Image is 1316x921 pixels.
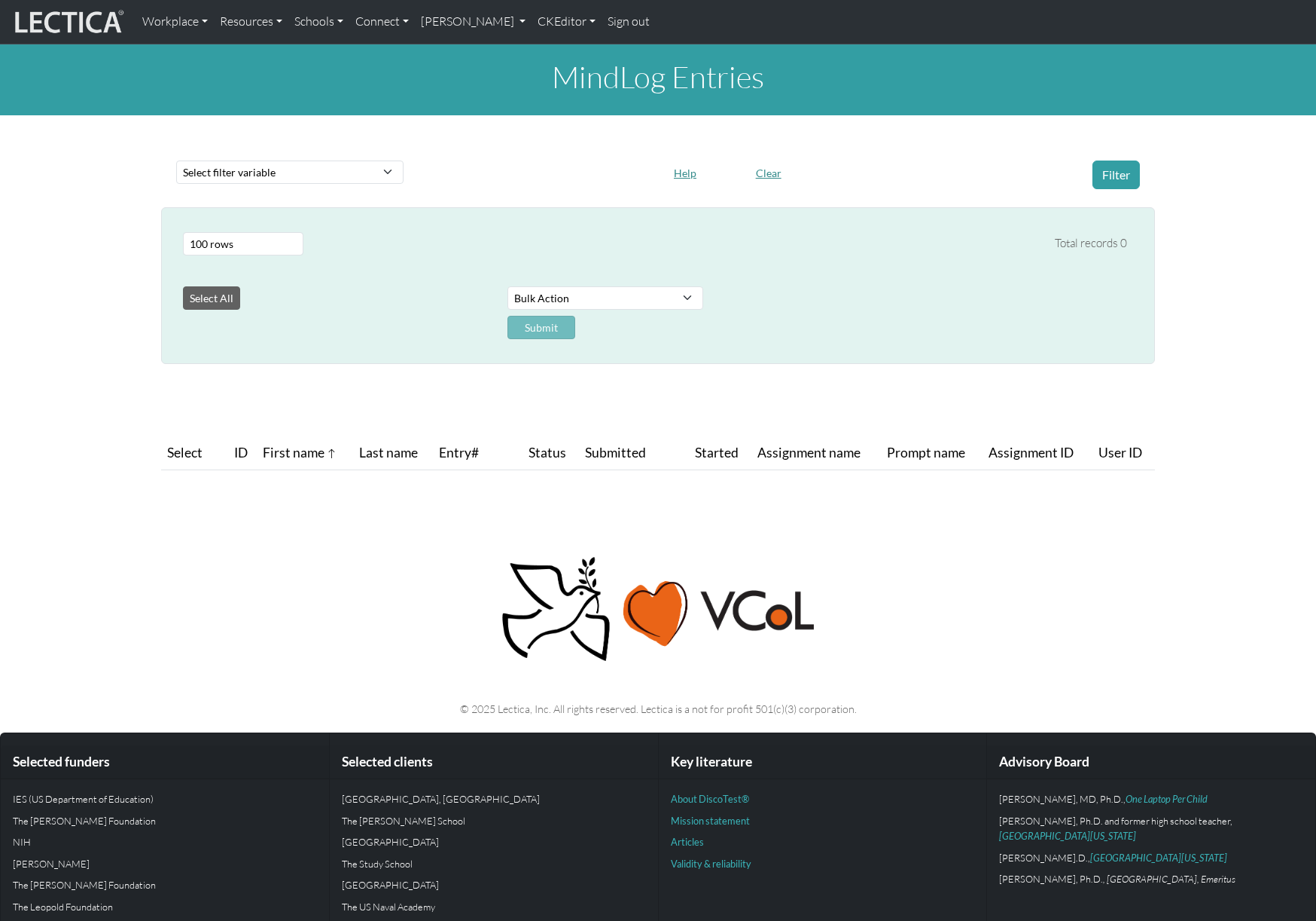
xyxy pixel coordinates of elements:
[749,161,788,185] button: Clear
[671,836,704,848] a: Articles
[342,791,646,806] p: [GEOGRAPHIC_DATA], [GEOGRAPHIC_DATA]
[1,745,329,779] div: Selected funders
[757,442,861,464] span: Assignment name
[214,6,288,38] a: Resources
[1055,234,1127,253] div: Total records 0
[263,442,337,464] span: First name
[497,555,819,664] img: Peace, love, VCoL
[671,793,749,805] a: About DiscoTest®
[353,436,433,470] th: Last name
[13,856,317,871] p: [PERSON_NAME]
[887,442,965,464] span: Prompt name
[987,745,1315,779] div: Advisory Board
[439,442,507,464] span: Entry#
[342,899,646,914] p: The US Naval Academy
[11,8,124,36] img: lecticalive
[671,858,751,870] a: Validity & reliability
[330,745,658,779] div: Selected clients
[999,813,1303,844] p: [PERSON_NAME], Ph.D. and former high school teacher,
[1126,793,1208,805] a: One Laptop Per Child
[234,442,248,464] span: ID
[13,834,317,849] p: NIH
[999,791,1303,806] p: [PERSON_NAME], MD, Ph.D.,
[532,6,602,38] a: CKEditor
[161,436,215,470] th: Select
[989,442,1074,464] span: Assignment ID
[349,6,415,38] a: Connect
[585,442,646,464] span: Submitted
[529,442,566,464] span: Status
[689,436,751,470] th: Started
[342,877,646,892] p: [GEOGRAPHIC_DATA]
[1090,852,1227,864] a: [GEOGRAPHIC_DATA][US_STATE]
[659,745,987,779] div: Key literature
[170,700,1146,718] p: © 2025 Lectica, Inc. All rights reserved. Lectica is a not for profit 501(c)(3) corporation.
[13,877,317,892] p: The [PERSON_NAME] Foundation
[1103,873,1235,885] em: , [GEOGRAPHIC_DATA], Emeritus
[667,164,703,179] a: Help
[602,6,656,38] a: Sign out
[342,813,646,828] p: The [PERSON_NAME] School
[999,871,1303,886] p: [PERSON_NAME], Ph.D.
[1098,442,1142,464] span: User ID
[1092,161,1140,189] button: Filter
[999,850,1303,865] p: [PERSON_NAME].D.,
[13,813,317,828] p: The [PERSON_NAME] Foundation
[667,161,703,185] button: Help
[288,6,349,38] a: Schools
[342,856,646,871] p: The Study School
[183,286,240,310] button: Select All
[136,6,214,38] a: Workplace
[13,899,317,914] p: The Leopold Foundation
[13,791,317,806] p: IES (US Department of Education)
[342,834,646,849] p: [GEOGRAPHIC_DATA]
[415,6,532,38] a: [PERSON_NAME]
[999,830,1136,842] a: [GEOGRAPHIC_DATA][US_STATE]
[671,815,750,827] a: Mission statement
